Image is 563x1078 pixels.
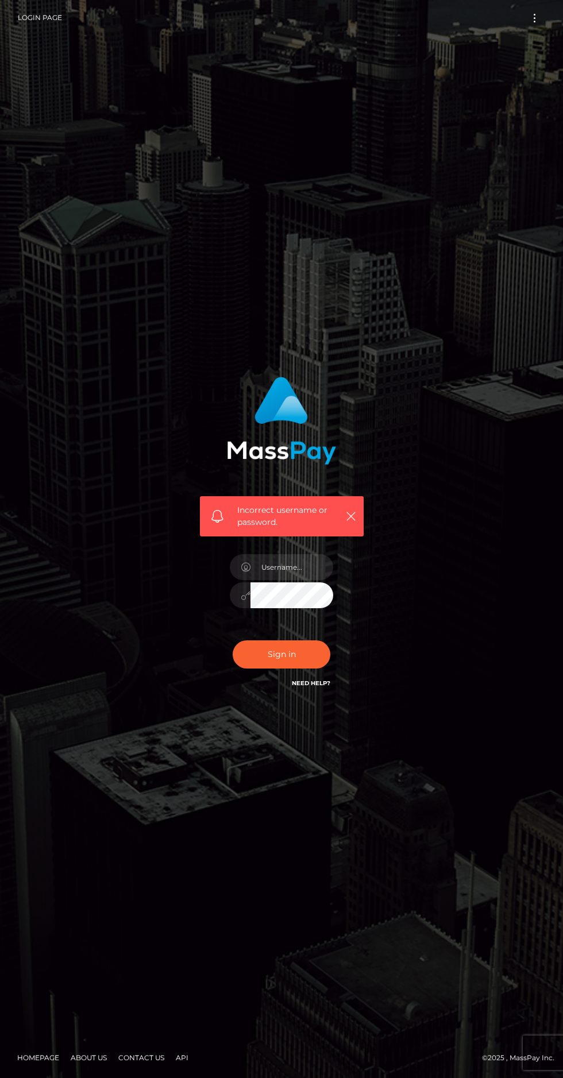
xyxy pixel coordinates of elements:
span: Incorrect username or password. [237,504,340,528]
div: © 2025 , MassPay Inc. [9,1052,554,1064]
input: Username... [250,554,333,580]
a: Need Help? [292,679,330,687]
button: Toggle navigation [524,10,545,26]
img: MassPay Login [227,377,336,465]
a: Homepage [13,1049,64,1067]
button: Sign in [233,640,330,669]
a: Login Page [18,6,62,30]
a: API [171,1049,193,1067]
a: Contact Us [114,1049,169,1067]
a: About Us [66,1049,111,1067]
